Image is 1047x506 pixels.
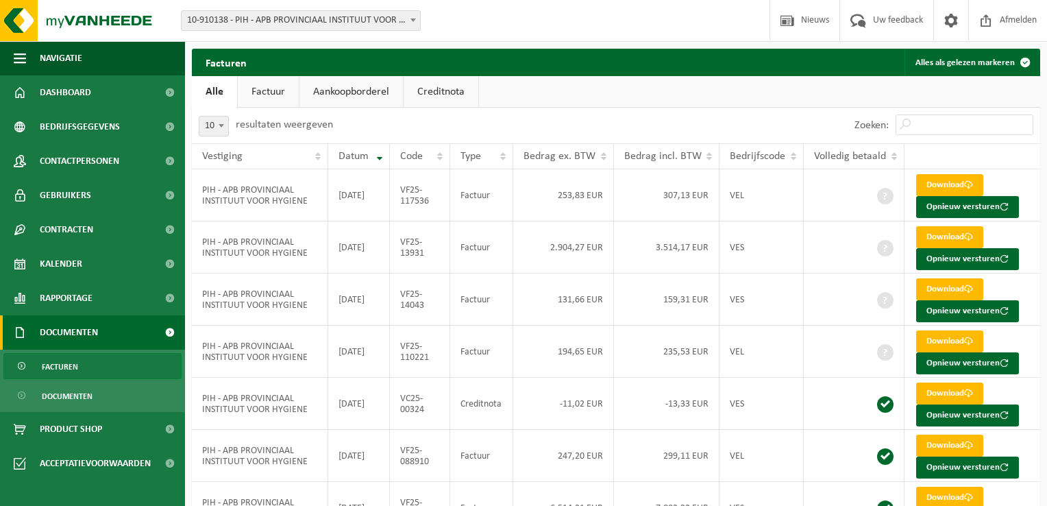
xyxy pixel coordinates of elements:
span: Facturen [42,354,78,380]
td: PIH - APB PROVINCIAAL INSTITUUT VOOR HYGIENE [192,378,328,430]
td: Factuur [450,221,513,274]
span: Documenten [42,383,93,409]
td: VF25-110221 [390,326,450,378]
td: 3.514,17 EUR [614,221,720,274]
td: [DATE] [328,378,390,430]
td: VC25-00324 [390,378,450,430]
td: VEL [719,169,804,221]
td: 299,11 EUR [614,430,720,482]
a: Download [916,278,983,300]
span: Vestiging [202,151,243,162]
td: Creditnota [450,378,513,430]
a: Factuur [238,76,299,108]
span: Bedrag incl. BTW [624,151,702,162]
span: Bedrijfscode [730,151,785,162]
td: 194,65 EUR [513,326,614,378]
button: Opnieuw versturen [916,300,1019,322]
td: PIH - APB PROVINCIAAL INSTITUUT VOOR HYGIENE [192,221,328,274]
td: [DATE] [328,430,390,482]
span: Rapportage [40,281,93,315]
span: 10-910138 - PIH - APB PROVINCIAAL INSTITUUT VOOR HYGIENE - ANTWERPEN [181,10,421,31]
span: 10 [199,117,228,136]
button: Alles als gelezen markeren [904,49,1039,76]
td: PIH - APB PROVINCIAAL INSTITUUT VOOR HYGIENE [192,274,328,326]
h2: Facturen [192,49,260,75]
td: [DATE] [328,169,390,221]
a: Alle [192,76,237,108]
a: Download [916,174,983,196]
td: VF25-088910 [390,430,450,482]
td: VEL [719,430,804,482]
a: Download [916,330,983,352]
span: Volledig betaald [814,151,886,162]
td: VF25-117536 [390,169,450,221]
button: Opnieuw versturen [916,457,1019,479]
td: -13,33 EUR [614,378,720,430]
span: Type [460,151,481,162]
td: 307,13 EUR [614,169,720,221]
label: resultaten weergeven [236,119,333,130]
a: Facturen [3,353,182,379]
span: 10 [199,116,229,136]
a: Documenten [3,383,182,409]
td: -11,02 EUR [513,378,614,430]
label: Zoeken: [854,120,889,131]
td: VF25-13931 [390,221,450,274]
button: Opnieuw versturen [916,352,1019,374]
span: Acceptatievoorwaarden [40,446,151,481]
td: VES [719,378,804,430]
td: 247,20 EUR [513,430,614,482]
button: Opnieuw versturen [916,405,1019,426]
span: Code [400,151,423,162]
button: Opnieuw versturen [916,248,1019,270]
button: Opnieuw versturen [916,196,1019,218]
a: Download [916,383,983,405]
td: VES [719,274,804,326]
span: Bedrijfsgegevens [40,110,120,144]
span: Datum [338,151,369,162]
td: VEL [719,326,804,378]
td: [DATE] [328,274,390,326]
td: PIH - APB PROVINCIAAL INSTITUUT VOOR HYGIENE [192,326,328,378]
a: Creditnota [404,76,478,108]
span: Product Shop [40,412,102,446]
td: Factuur [450,326,513,378]
td: 159,31 EUR [614,274,720,326]
td: 131,66 EUR [513,274,614,326]
a: Download [916,435,983,457]
a: Download [916,226,983,248]
td: VF25-14043 [390,274,450,326]
span: Kalender [40,247,82,281]
td: 253,83 EUR [513,169,614,221]
td: Factuur [450,274,513,326]
span: 10-910138 - PIH - APB PROVINCIAAL INSTITUUT VOOR HYGIENE - ANTWERPEN [182,11,420,30]
td: 235,53 EUR [614,326,720,378]
span: Contracten [40,213,93,247]
td: [DATE] [328,326,390,378]
span: Contactpersonen [40,144,119,178]
td: 2.904,27 EUR [513,221,614,274]
td: Factuur [450,169,513,221]
span: Gebruikers [40,178,91,213]
td: PIH - APB PROVINCIAAL INSTITUUT VOOR HYGIENE [192,430,328,482]
a: Aankoopborderel [299,76,403,108]
span: Documenten [40,315,98,350]
td: VES [719,221,804,274]
td: Factuur [450,430,513,482]
span: Navigatie [40,41,82,75]
span: Dashboard [40,75,91,110]
span: Bedrag ex. BTW [523,151,595,162]
td: [DATE] [328,221,390,274]
td: PIH - APB PROVINCIAAL INSTITUUT VOOR HYGIENE [192,169,328,221]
